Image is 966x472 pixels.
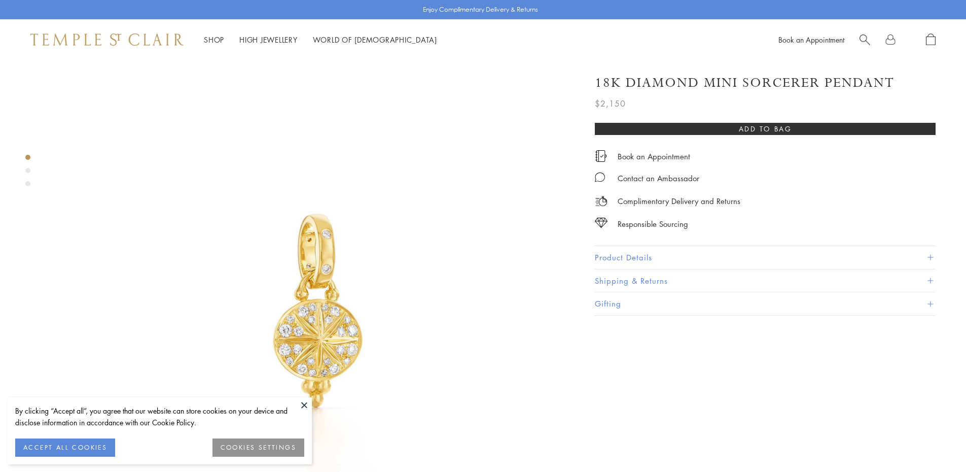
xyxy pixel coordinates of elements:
button: ACCEPT ALL COOKIES [15,439,115,457]
button: Product Details [595,246,936,269]
p: Enjoy Complimentary Delivery & Returns [423,5,538,15]
img: icon_delivery.svg [595,195,607,208]
div: Product gallery navigation [25,152,30,194]
div: Contact an Ambassador [618,172,699,185]
img: MessageIcon-01_2.svg [595,172,605,182]
a: Search [860,33,870,46]
a: ShopShop [204,35,224,45]
nav: Main navigation [204,33,437,46]
button: Add to bag [595,123,936,135]
button: COOKIES SETTINGS [212,439,304,457]
div: Responsible Sourcing [618,218,688,230]
a: World of [DEMOGRAPHIC_DATA]World of [DEMOGRAPHIC_DATA] [313,35,437,45]
p: Complimentary Delivery and Returns [618,195,740,208]
img: icon_sourcing.svg [595,218,607,228]
img: Temple St. Clair [30,33,184,46]
img: icon_appointment.svg [595,150,607,162]
a: Book an Appointment [618,151,690,162]
button: Gifting [595,292,936,315]
a: High JewelleryHigh Jewellery [239,35,298,45]
button: Shipping & Returns [595,269,936,292]
a: Book an Appointment [778,35,844,45]
a: Open Shopping Bag [926,33,936,46]
h1: 18K Diamond Mini Sorcerer Pendant [595,74,895,92]
div: By clicking “Accept all”, you agree that our website can store cookies on your device and disclos... [15,405,304,428]
span: Add to bag [739,123,792,134]
span: $2,150 [595,97,626,110]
